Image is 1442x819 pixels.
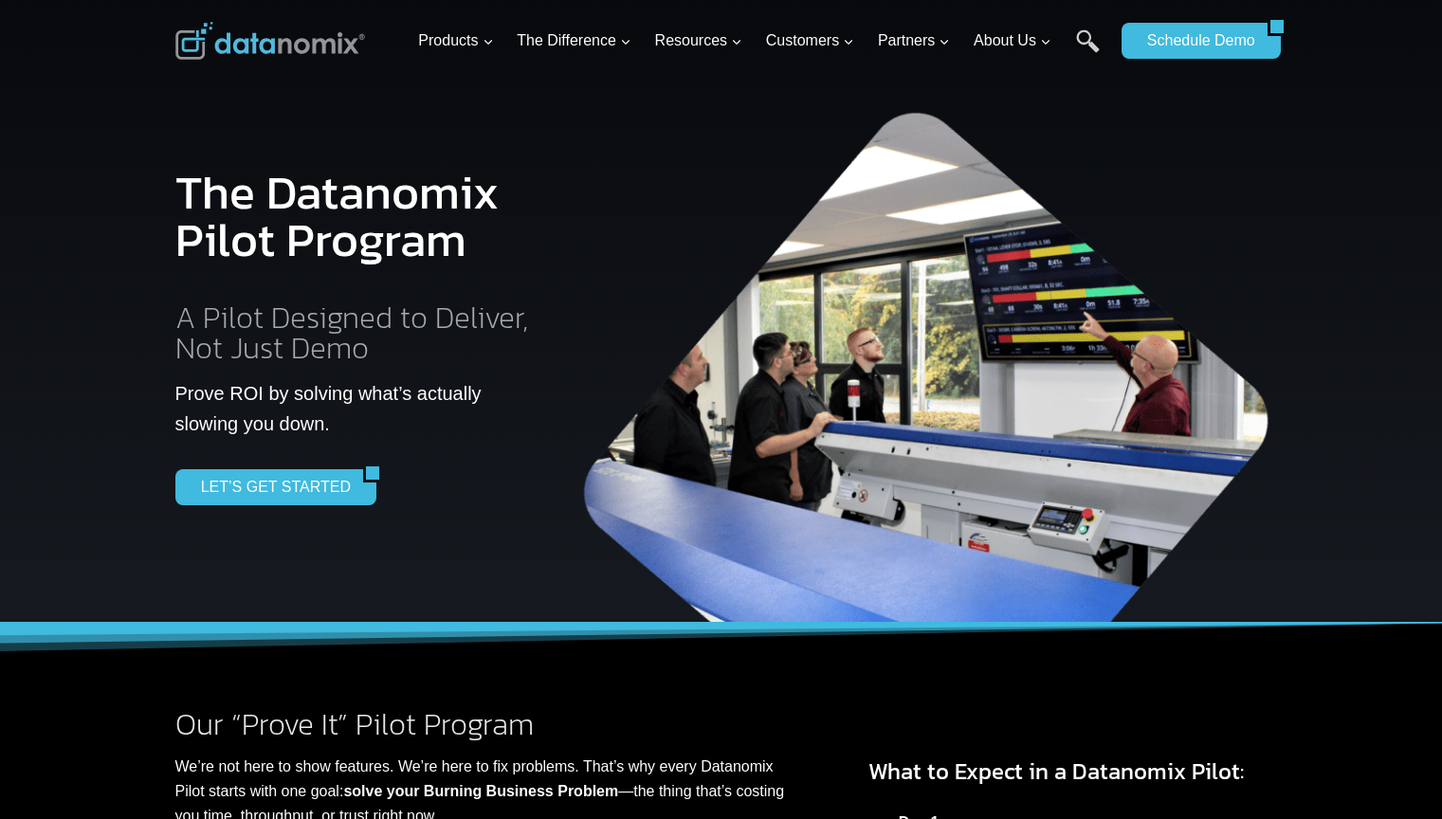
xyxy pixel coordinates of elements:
[1122,23,1268,59] a: Schedule Demo
[343,783,618,799] strong: solve your Burning Business Problem
[175,154,542,279] h1: The Datanomix Pilot Program
[878,28,950,53] span: Partners
[655,28,742,53] span: Resources
[175,22,365,60] img: Datanomix
[1076,29,1100,72] a: Search
[517,28,631,53] span: The Difference
[175,302,542,363] h2: A Pilot Designed to Deliver, Not Just Demo
[175,469,363,505] a: LET’S GET STARTED
[766,28,854,53] span: Customers
[175,378,542,439] p: Prove ROI by solving what’s actually slowing you down.
[974,28,1051,53] span: About Us
[868,755,1268,789] h3: What to Expect in a Datanomix Pilot:
[411,10,1112,72] nav: Primary Navigation
[418,28,493,53] span: Products
[175,709,793,739] h2: Our “Prove It” Pilot Program
[573,95,1284,623] img: The Datanomix Production Monitoring Pilot Program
